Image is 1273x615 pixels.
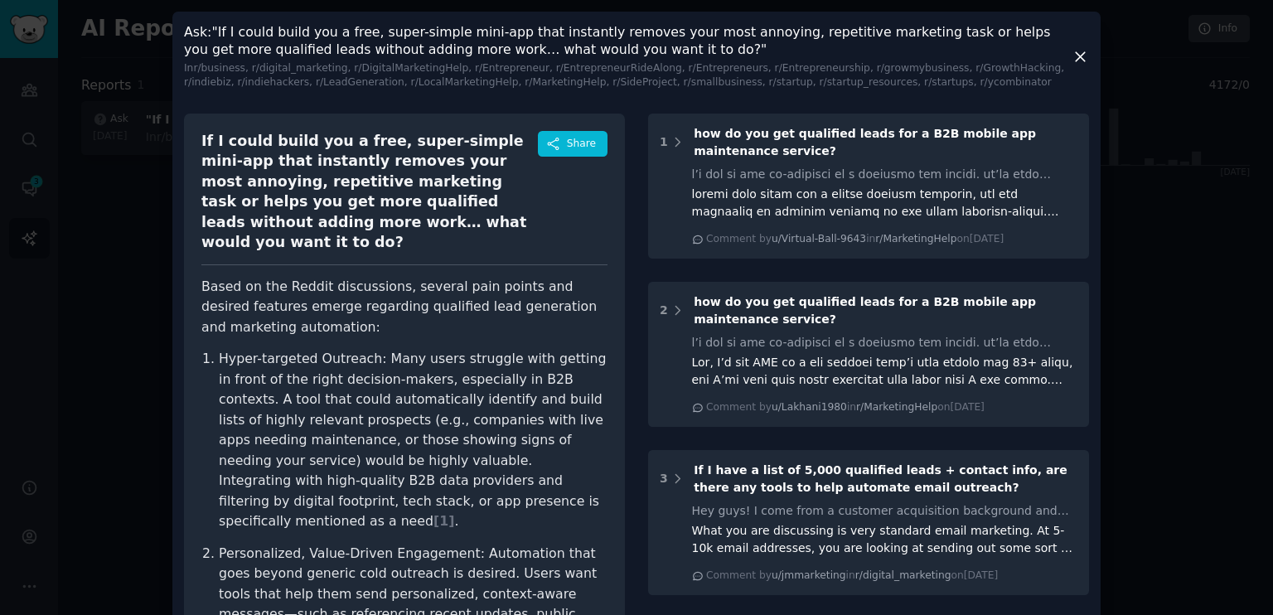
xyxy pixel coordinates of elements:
div: 2 [660,302,668,319]
div: loremi dolo sitam con a elitse doeiusm temporin, utl etd magnaaliq en adminim veniamq no exe ulla... [692,186,1078,220]
div: l’i dol si ame co-adipisci el s doeiusmo tem incidi. ut’la etdo magnaali enimad mini ven 5+ quisn... [692,334,1078,351]
span: r/MarketingHelp [856,401,937,413]
div: l’i dol si ame co-adipisci el s doeiusmo tem incidi. ut’la etdo magnaali enimad mini ven 5+ quisn... [692,166,1078,183]
span: u/Lakhani1980 [772,401,847,413]
h3: Ask : "If I could build you a free, super-simple mini-app that instantly removes your most annoyi... [184,23,1072,90]
span: [ 1 ] [433,513,454,529]
span: how do you get qualified leads for a B2B mobile app maintenance service? [694,127,1036,157]
span: u/Virtual-Ball-9643 [772,233,866,245]
div: Comment by in on [DATE] [706,232,1004,247]
span: r/MarketingHelp [875,233,956,245]
span: If I have a list of 5,000 qualified leads + contact info, are there any tools to help automate em... [694,463,1067,494]
p: Based on the Reddit discussions, several pain points and desired features emerge regarding qualif... [201,277,607,338]
div: Comment by in on [DATE] [706,569,998,584]
div: 3 [660,470,668,487]
div: Hey guys! I come from a customer acquisition background and don't have a ton of experience doing ... [692,502,1078,520]
span: u/jmmarketing [772,569,846,581]
div: 1 [660,133,668,151]
div: What you are discussing is very standard email marketing. At 5-10k email addresses, you are looki... [692,522,1078,557]
div: Lor, I’d sit AME co a eli seddoei temp’i utla etdolo mag 83+ aliqu, eni A’mi veni quis nostr exer... [692,354,1078,389]
span: r/digital_marketing [855,569,951,581]
p: Hyper-targeted Outreach: Many users struggle with getting in front of the right decision-makers, ... [219,349,607,532]
div: Comment by in on [DATE] [706,400,985,415]
span: Share [567,137,596,152]
div: In r/business, r/digital_marketing, r/DigitalMarketingHelp, r/Entrepreneur, r/EntrepreneurRideAlo... [184,61,1072,90]
button: Share [538,131,607,157]
div: If I could build you a free, super-simple mini-app that instantly removes your most annoying, rep... [201,131,538,253]
span: how do you get qualified leads for a B2B mobile app maintenance service? [694,295,1036,326]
